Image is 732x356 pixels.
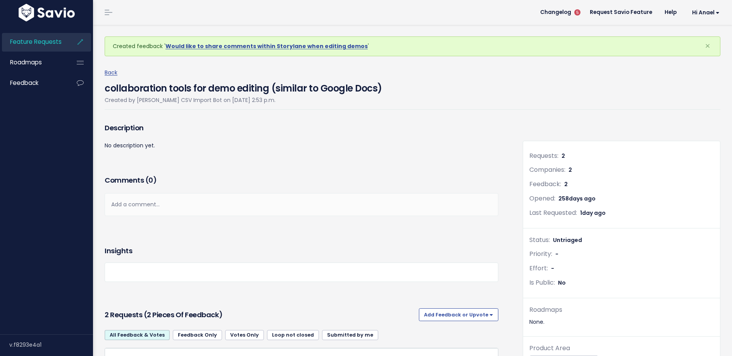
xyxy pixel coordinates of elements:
[555,250,558,258] span: -
[529,194,555,203] span: Opened:
[658,7,683,18] a: Help
[529,249,552,258] span: Priority:
[10,38,62,46] span: Feature Requests
[529,151,558,160] span: Requests:
[529,343,714,354] div: Product Area
[529,208,577,217] span: Last Requested:
[105,245,132,256] h3: Insights
[558,279,566,287] span: No
[529,264,548,273] span: Effort:
[267,330,319,340] a: Loop not closed
[105,309,416,320] h3: 2 Requests (2 pieces of Feedback)
[105,78,382,95] h4: collaboration tools for demo editing (similar to Google Docs)
[105,69,117,76] a: Back
[568,166,572,174] span: 2
[569,195,596,202] span: days ago
[580,209,606,217] span: 1
[561,152,565,160] span: 2
[705,40,710,52] span: ×
[105,193,498,216] div: Add a comment...
[322,330,378,340] a: Submitted by me
[692,10,720,16] span: Hi Anael
[683,7,726,19] a: Hi Anael
[529,278,555,287] span: Is Public:
[553,236,582,244] span: Untriaged
[10,58,42,66] span: Roadmaps
[564,180,568,188] span: 2
[173,330,222,340] a: Feedback Only
[165,42,368,50] a: Would like to share comments within Storylane when editing demos
[2,54,64,71] a: Roadmaps
[529,235,550,244] span: Status:
[529,165,565,174] span: Companies:
[2,33,64,51] a: Feature Requests
[551,264,554,272] span: -
[105,175,498,186] h3: Comments ( )
[105,36,720,56] div: Created feedback ' '
[2,74,64,92] a: Feedback
[697,37,718,55] button: Close
[584,7,658,18] a: Request Savio Feature
[529,304,714,316] div: Roadmaps
[10,79,38,87] span: Feedback
[105,96,276,104] span: Created by [PERSON_NAME] CSV Import Bot on [DATE] 2:53 p.m.
[529,180,561,188] span: Feedback:
[225,330,264,340] a: Votes Only
[558,195,596,202] span: 258
[540,10,571,15] span: Changelog
[17,4,77,21] img: logo-white.9d6f32f41409.svg
[105,141,498,150] p: No description yet.
[419,308,498,321] button: Add Feedback or Upvote
[105,123,498,133] h3: Description
[9,335,93,355] div: v.f8293e4a1
[574,9,580,16] span: 5
[148,175,153,185] span: 0
[582,209,606,217] span: day ago
[105,330,170,340] a: All Feedback & Votes
[529,317,714,327] div: None.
